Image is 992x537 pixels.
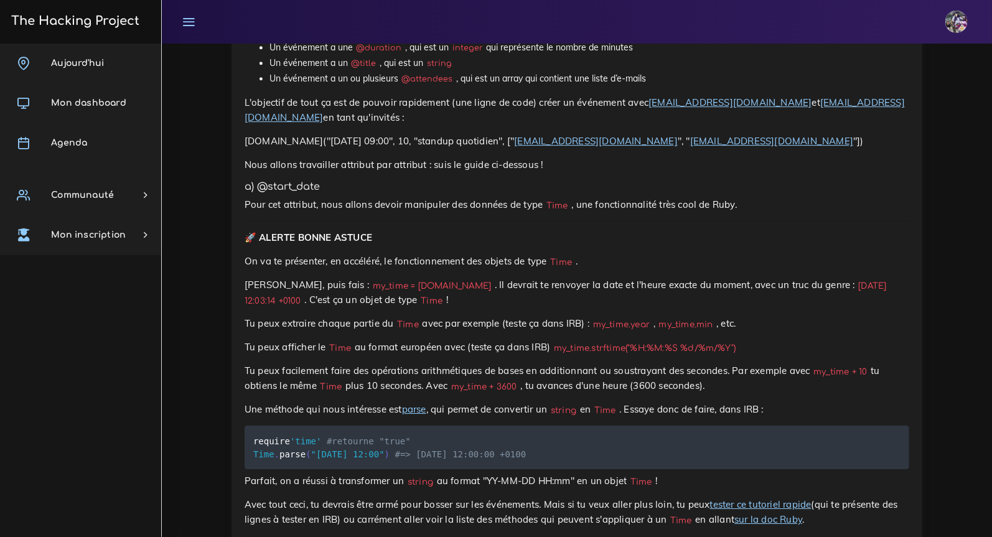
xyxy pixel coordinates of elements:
[348,57,380,70] code: @title
[690,135,854,147] a: [EMAIL_ADDRESS][DOMAIN_NAME]
[514,135,678,147] a: [EMAIL_ADDRESS][DOMAIN_NAME]
[404,475,436,488] code: string
[269,71,909,86] li: Un événement a un ou plusieurs , qui est un array qui contient une liste d’e-mails
[734,513,802,525] a: sur la doc Ruby
[253,449,274,459] span: Time
[327,436,411,446] span: #retourne "true"
[253,434,530,461] code: require parse
[245,474,909,488] p: Parfait, on a réussi à transformer un au format "YY-MM-DD HH:mm" en un objet !
[547,256,576,269] code: Time
[395,449,526,459] span: #=> [DATE] 12:00:00 +0100
[385,449,390,459] span: )
[398,73,456,85] code: @attendees
[543,199,571,212] code: Time
[550,342,739,355] code: my_time.strftime("%H:%M:%S %d/%m/%Y")
[269,55,909,71] li: Un événement a un , qui est un
[306,449,311,459] span: (
[245,316,909,331] p: Tu peux extraire chaque partie du avec par exemple (teste ça dans IRB) : , , etc.
[51,138,87,147] span: Agenda
[245,197,909,212] p: Pour cet attribut, nous allons devoir manipuler des données de type , une fonctionnalité très coo...
[591,404,619,417] code: Time
[648,96,812,108] a: [EMAIL_ADDRESS][DOMAIN_NAME]
[51,230,126,240] span: Mon inscription
[51,190,114,200] span: Communauté
[245,278,909,307] p: [PERSON_NAME], puis fais : . Il devrait te renvoyer la date et l'heure exacte du moment, avec un ...
[667,514,696,527] code: Time
[353,42,405,54] code: @duration
[245,181,909,193] h5: a) @start_date
[245,134,909,149] p: [DOMAIN_NAME]("[DATE] 09:00", 10, "standup quotidien", [" ", " "])
[245,254,909,269] p: On va te présenter, en accéléré, le fonctionnement des objets de type .
[245,157,909,172] p: Nous allons travailler attribut par attribut : suis le guide ci-dessous !
[245,231,372,243] strong: 🚀 ALERTE BONNE ASTUCE
[51,98,126,108] span: Mon dashboard
[51,58,104,68] span: Aujourd'hui
[245,402,909,417] p: Une méthode qui nous intéresse est , qui permet de convertir un en . Essaye donc de faire, dans I...
[326,342,355,355] code: Time
[245,279,887,307] code: [DATE] 12:03:14 +0100
[245,95,909,125] p: L'objectif de tout ça est de pouvoir rapidement (une ligne de code) créer un événement avec et en...
[418,294,446,307] code: Time
[369,279,495,292] code: my_time = [DOMAIN_NAME]
[317,380,345,393] code: Time
[245,340,909,355] p: Tu peux afficher le au format européen avec (teste ça dans IRB)
[655,318,716,331] code: my_time.min
[245,497,909,527] p: Avec tout ceci, tu devrais être armé pour bosser sur les événements. Mais si tu veux aller plus l...
[449,42,486,54] code: integer
[269,40,909,55] li: Un événement a une , qui est un qui représente le nombre de minutes
[589,318,653,331] code: my_time.year
[710,498,812,510] a: tester ce tutoriel rapide
[274,449,279,459] span: .
[290,436,322,446] span: 'time'
[402,403,426,415] a: parse
[7,14,139,28] h3: The Hacking Project
[245,363,909,393] p: Tu peux facilement faire des opérations arithmétiques de bases en additionnant ou soustrayant des...
[945,11,968,33] img: eg54bupqcshyolnhdacp.jpg
[394,318,423,331] code: Time
[627,475,655,488] code: Time
[311,449,385,459] span: "[DATE] 12:00"
[810,365,871,378] code: my_time + 10
[447,380,520,393] code: my_time + 3600
[547,404,579,417] code: string
[423,57,455,70] code: string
